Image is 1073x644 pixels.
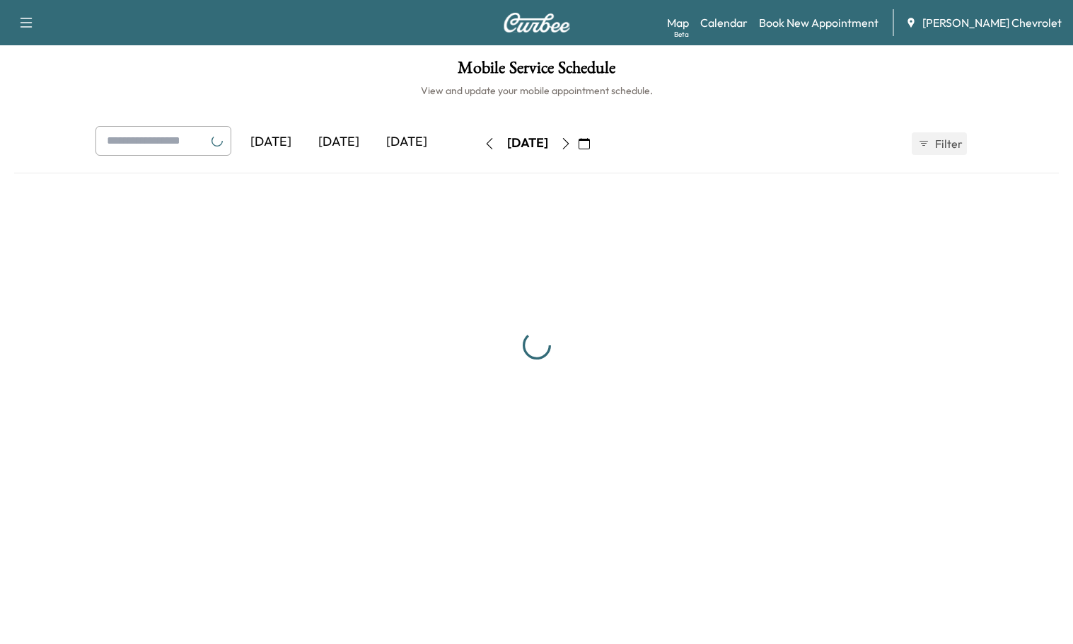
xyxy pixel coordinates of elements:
a: Calendar [700,14,748,31]
h6: View and update your mobile appointment schedule. [14,84,1059,98]
button: Filter [912,132,967,155]
a: MapBeta [667,14,689,31]
div: [DATE] [237,126,305,159]
span: Filter [935,135,961,152]
img: Curbee Logo [503,13,571,33]
span: [PERSON_NAME] Chevrolet [922,14,1062,31]
div: [DATE] [507,134,548,152]
a: Book New Appointment [759,14,878,31]
div: [DATE] [305,126,373,159]
div: [DATE] [373,126,441,159]
div: Beta [674,29,689,40]
h1: Mobile Service Schedule [14,59,1059,84]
